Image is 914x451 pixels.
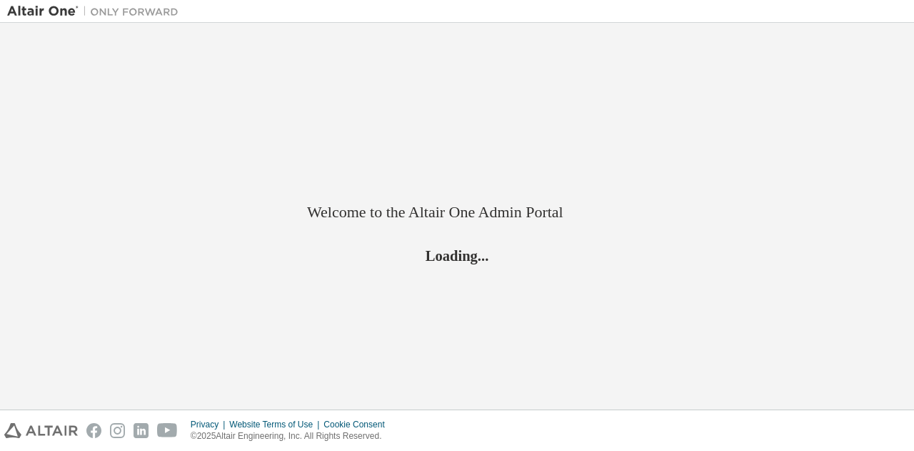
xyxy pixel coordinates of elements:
img: youtube.svg [157,423,178,438]
img: instagram.svg [110,423,125,438]
div: Privacy [191,419,229,430]
p: © 2025 Altair Engineering, Inc. All Rights Reserved. [191,430,393,442]
h2: Welcome to the Altair One Admin Portal [307,202,607,222]
div: Cookie Consent [323,419,393,430]
img: linkedin.svg [134,423,149,438]
img: facebook.svg [86,423,101,438]
div: Website Terms of Use [229,419,323,430]
h2: Loading... [307,246,607,264]
img: Altair One [7,4,186,19]
img: altair_logo.svg [4,423,78,438]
